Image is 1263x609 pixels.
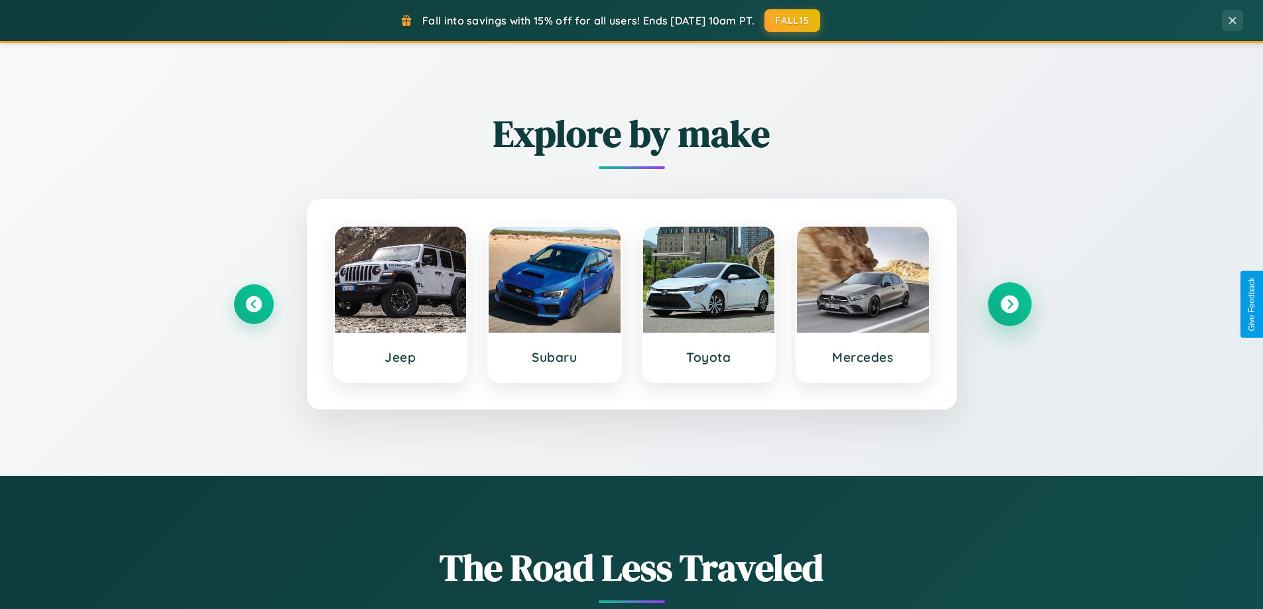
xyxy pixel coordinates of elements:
[1247,278,1256,331] div: Give Feedback
[422,14,754,27] span: Fall into savings with 15% off for all users! Ends [DATE] 10am PT.
[348,349,453,365] h3: Jeep
[234,542,1030,593] h1: The Road Less Traveled
[234,108,1030,159] h2: Explore by make
[810,349,916,365] h3: Mercedes
[502,349,607,365] h3: Subaru
[764,9,820,32] button: FALL15
[656,349,762,365] h3: Toyota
